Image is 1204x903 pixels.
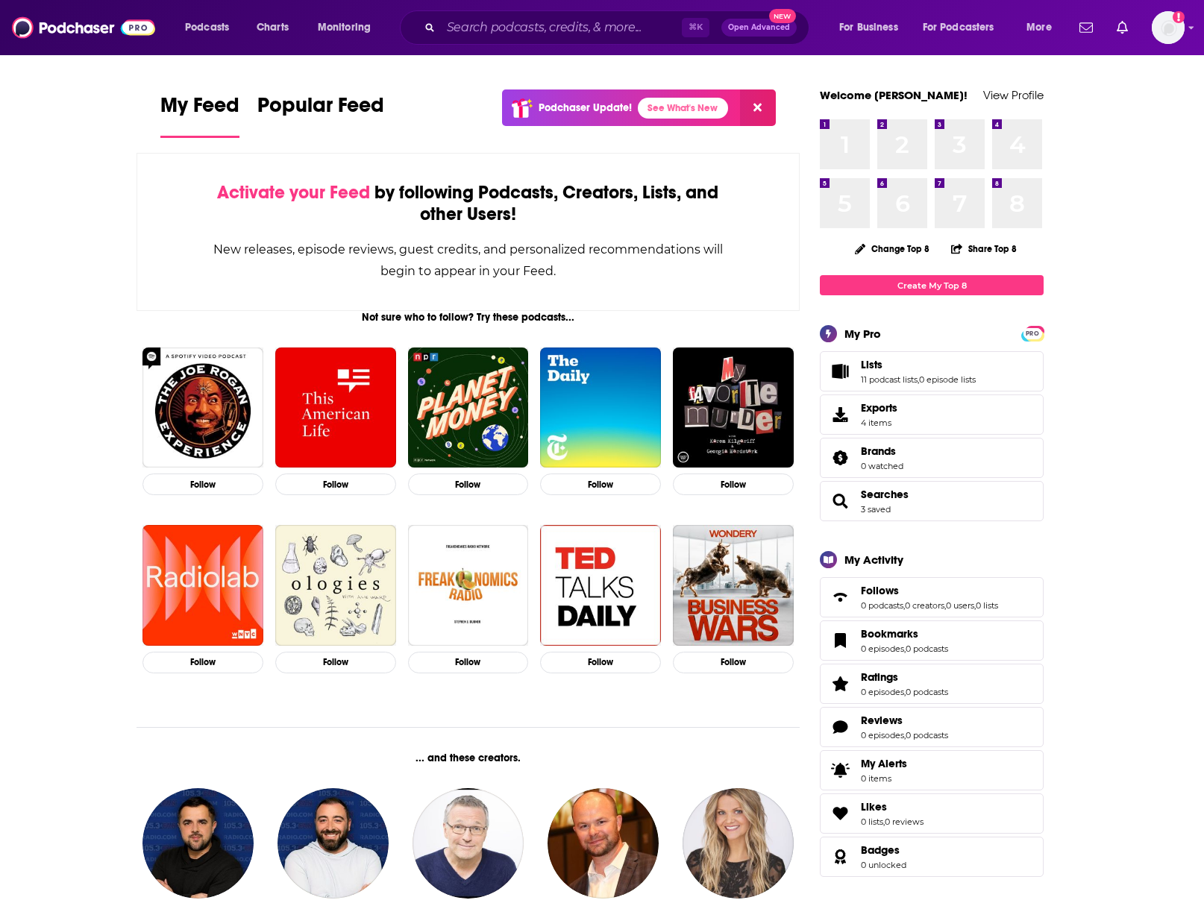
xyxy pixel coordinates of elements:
[903,600,905,611] span: ,
[142,652,263,673] button: Follow
[946,600,974,611] a: 0 users
[820,577,1044,617] span: Follows
[540,347,661,468] img: The Daily
[275,473,396,495] button: Follow
[861,714,903,727] span: Reviews
[12,13,155,42] img: Podchaser - Follow, Share and Rate Podcasts
[904,644,906,654] span: ,
[861,730,904,740] a: 0 episodes
[820,481,1044,521] span: Searches
[846,239,938,258] button: Change Top 8
[137,311,800,324] div: Not sure who to follow? Try these podcasts...
[861,401,897,415] span: Exports
[839,17,898,38] span: For Business
[820,88,968,102] a: Welcome [PERSON_NAME]!
[408,525,529,646] a: Freakonomics Radio
[861,600,903,611] a: 0 podcasts
[820,275,1044,295] a: Create My Top 8
[820,793,1044,834] span: Likes
[247,16,298,40] a: Charts
[861,687,904,697] a: 0 episodes
[142,525,263,646] img: Radiolab
[904,687,906,697] span: ,
[1023,327,1041,339] a: PRO
[861,644,904,654] a: 0 episodes
[829,16,917,40] button: open menu
[923,17,994,38] span: For Podcasters
[540,473,661,495] button: Follow
[413,788,523,899] img: Laurent Ruquier
[728,24,790,31] span: Open Advanced
[906,730,948,740] a: 0 podcasts
[318,17,371,38] span: Monitoring
[906,687,948,697] a: 0 podcasts
[861,584,899,597] span: Follows
[861,817,883,827] a: 0 lists
[825,630,855,651] a: Bookmarks
[673,525,794,646] img: Business Wars
[1073,15,1099,40] a: Show notifications dropdown
[861,714,948,727] a: Reviews
[861,843,906,857] a: Badges
[160,92,239,138] a: My Feed
[275,347,396,468] img: This American Life
[408,347,529,468] img: Planet Money
[950,234,1018,263] button: Share Top 8
[683,788,793,899] img: Amy Brown
[307,16,390,40] button: open menu
[825,447,855,468] a: Brands
[673,652,794,673] button: Follow
[861,488,909,501] a: Searches
[820,394,1044,435] a: Exports
[820,837,1044,877] span: Badges
[861,860,906,870] a: 0 unlocked
[137,752,800,764] div: ... and these creators.
[883,817,885,827] span: ,
[861,627,948,641] a: Bookmarks
[275,525,396,646] img: Ologies with Alie Ward
[1016,16,1070,40] button: open menu
[844,327,881,341] div: My Pro
[820,620,1044,661] span: Bookmarks
[142,788,253,899] a: Shan Shariff
[825,717,855,737] a: Reviews
[906,644,948,654] a: 0 podcasts
[861,843,900,857] span: Badges
[885,817,924,827] a: 0 reviews
[540,525,661,646] img: TED Talks Daily
[539,101,632,114] p: Podchaser Update!
[1152,11,1185,44] button: Show profile menu
[861,358,976,371] a: Lists
[540,652,661,673] button: Follow
[861,670,898,684] span: Ratings
[769,9,796,23] span: New
[1152,11,1185,44] span: Logged in as Isla
[548,788,658,899] img: Gabe Bock
[861,461,903,471] a: 0 watched
[904,730,906,740] span: ,
[861,584,998,597] a: Follows
[861,800,924,814] a: Likes
[142,347,263,468] img: The Joe Rogan Experience
[861,757,907,770] span: My Alerts
[1173,11,1185,23] svg: Add a profile image
[861,670,948,684] a: Ratings
[861,418,897,428] span: 4 items
[257,92,384,127] span: Popular Feed
[1026,17,1052,38] span: More
[212,182,724,225] div: by following Podcasts, Creators, Lists, and other Users!
[861,627,918,641] span: Bookmarks
[820,664,1044,704] span: Ratings
[825,846,855,867] a: Badges
[861,800,887,814] span: Likes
